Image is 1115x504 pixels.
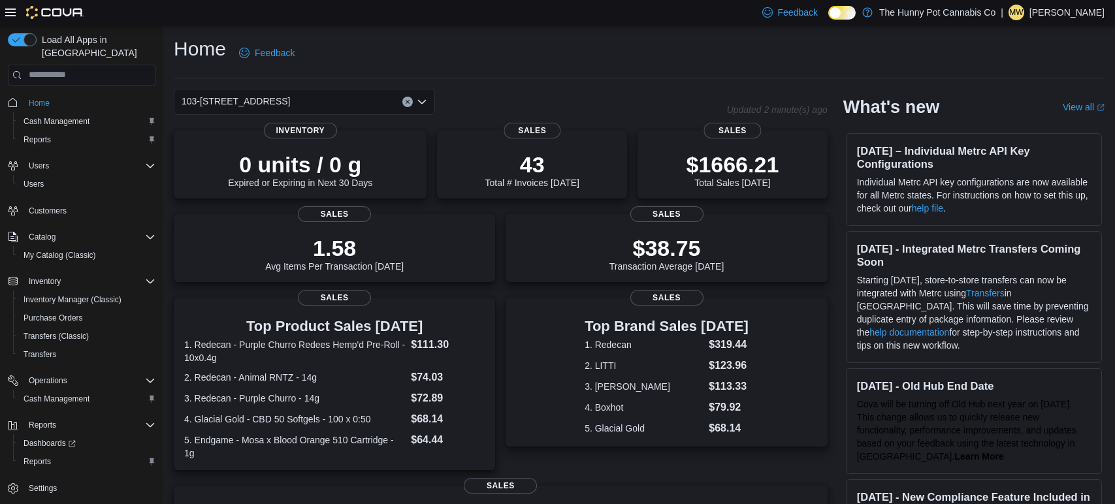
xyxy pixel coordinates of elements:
[24,373,73,388] button: Operations
[264,123,337,138] span: Inventory
[184,371,406,384] dt: 2. Redecan - Animal RNTZ - 14g
[13,452,161,471] button: Reports
[585,338,703,351] dt: 1. Redecan
[585,359,703,372] dt: 2. LITTI
[879,5,995,20] p: The Hunny Pot Cannabis Co
[727,104,828,115] p: Updated 2 minute(s) ago
[411,370,485,385] dd: $74.03
[411,337,485,353] dd: $111.30
[24,134,51,145] span: Reports
[857,144,1091,170] h3: [DATE] – Individual Metrc API Key Configurations
[954,451,1003,462] a: Learn More
[18,132,56,148] a: Reports
[18,292,127,307] a: Inventory Manager (Classic)
[265,235,404,272] div: Avg Items Per Transaction [DATE]
[18,132,155,148] span: Reports
[912,203,943,213] a: help file
[869,327,949,338] a: help documentation
[24,250,96,260] span: My Catalog (Classic)
[13,291,161,309] button: Inventory Manager (Classic)
[3,416,161,434] button: Reports
[411,411,485,427] dd: $68.14
[18,310,88,326] a: Purchase Orders
[504,123,560,138] span: Sales
[29,483,57,494] span: Settings
[411,390,485,406] dd: $72.89
[24,179,44,189] span: Users
[24,229,61,245] button: Catalog
[24,116,89,127] span: Cash Management
[18,328,155,344] span: Transfers (Classic)
[24,349,56,360] span: Transfers
[255,46,295,59] span: Feedback
[13,434,161,452] a: Dashboards
[857,242,1091,268] h3: [DATE] - Integrated Metrc Transfers Coming Soon
[13,112,161,131] button: Cash Management
[184,319,485,334] h3: Top Product Sales [DATE]
[24,373,155,388] span: Operations
[3,157,161,175] button: Users
[29,276,61,287] span: Inventory
[24,417,155,433] span: Reports
[37,33,155,59] span: Load All Apps in [GEOGRAPHIC_DATA]
[24,294,121,305] span: Inventory Manager (Classic)
[585,422,703,435] dt: 5. Glacial Gold
[3,228,161,246] button: Catalog
[24,417,61,433] button: Reports
[18,347,61,362] a: Transfers
[857,274,1091,352] p: Starting [DATE], store-to-store transfers can now be integrated with Metrc using in [GEOGRAPHIC_D...
[630,206,703,222] span: Sales
[13,131,161,149] button: Reports
[18,176,155,192] span: Users
[18,435,155,451] span: Dashboards
[13,327,161,345] button: Transfers (Classic)
[18,328,94,344] a: Transfers (Classic)
[228,151,372,188] div: Expired or Expiring in Next 30 Days
[585,401,703,414] dt: 4. Boxhot
[411,432,485,448] dd: $64.44
[485,151,579,188] div: Total # Invoices [DATE]
[18,114,155,129] span: Cash Management
[24,95,155,111] span: Home
[228,151,372,178] p: 0 units / 0 g
[184,392,406,405] dt: 3. Redecan - Purple Churro - 14g
[24,456,51,467] span: Reports
[585,319,749,334] h3: Top Brand Sales [DATE]
[13,309,161,327] button: Purchase Orders
[709,379,749,394] dd: $113.33
[464,478,537,494] span: Sales
[24,480,62,496] a: Settings
[1009,5,1024,20] div: Micheala Whelan
[609,235,724,272] div: Transaction Average [DATE]
[3,93,161,112] button: Home
[3,201,161,220] button: Customers
[234,40,300,66] a: Feedback
[3,272,161,291] button: Inventory
[18,247,155,263] span: My Catalog (Classic)
[1063,102,1105,112] a: View allExternal link
[3,371,161,390] button: Operations
[18,347,155,362] span: Transfers
[778,6,818,19] span: Feedback
[24,438,76,449] span: Dashboards
[18,454,155,469] span: Reports
[966,288,1005,298] a: Transfers
[13,175,161,193] button: Users
[24,480,155,496] span: Settings
[24,229,155,245] span: Catalog
[3,479,161,497] button: Settings
[18,391,155,407] span: Cash Management
[24,158,54,174] button: Users
[29,232,56,242] span: Catalog
[18,176,49,192] a: Users
[13,390,161,408] button: Cash Management
[630,290,703,306] span: Sales
[18,114,95,129] a: Cash Management
[609,235,724,261] p: $38.75
[709,400,749,415] dd: $79.92
[1001,5,1003,20] p: |
[298,290,371,306] span: Sales
[857,399,1076,462] span: Cova will be turning off Old Hub next year on [DATE]. This change allows us to quickly release ne...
